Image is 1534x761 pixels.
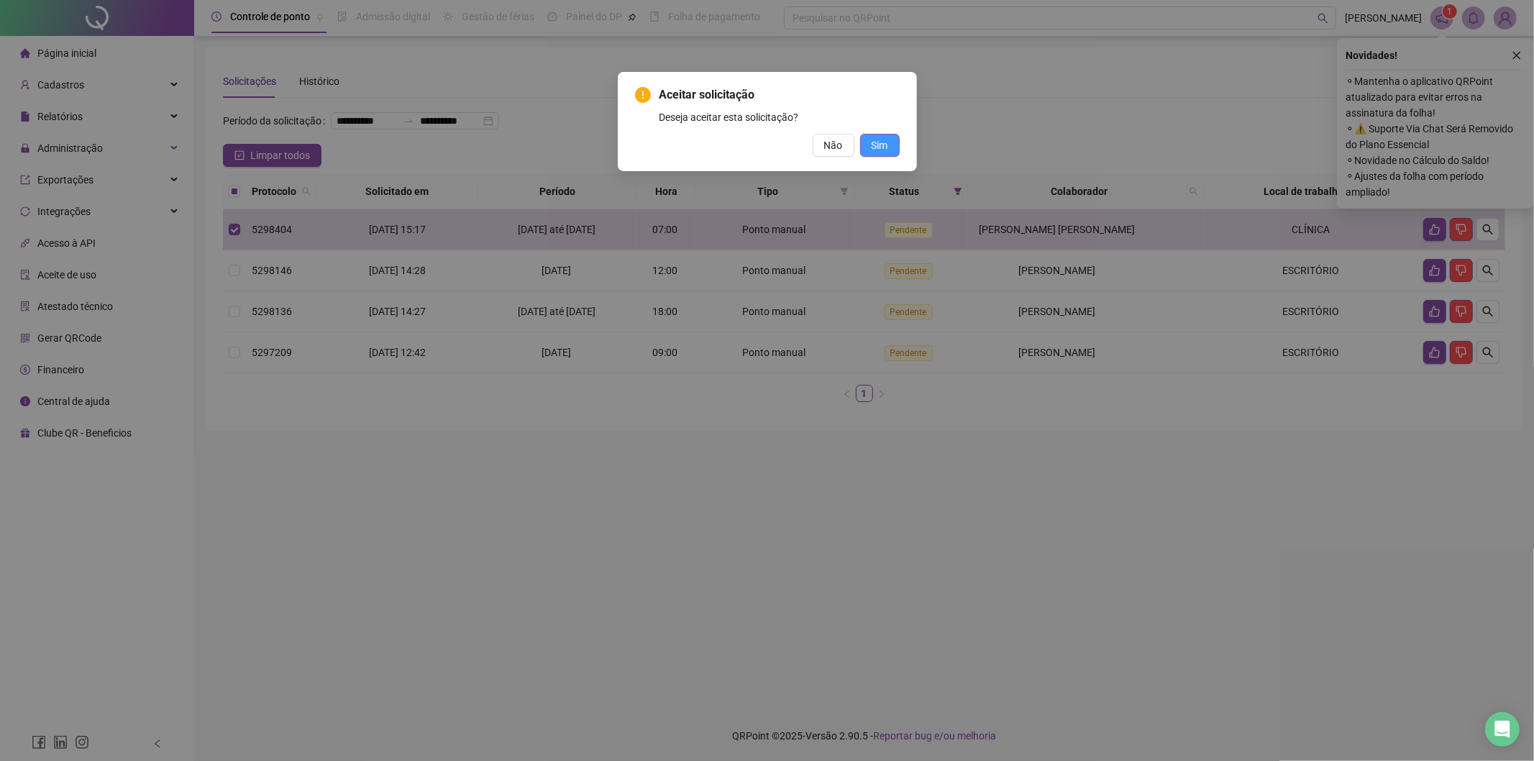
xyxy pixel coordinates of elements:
div: Deseja aceitar esta solicitação? [659,109,900,125]
span: Sim [872,137,888,153]
span: Não [824,137,843,153]
button: Sim [860,134,900,157]
div: Open Intercom Messenger [1485,712,1520,747]
button: Não [813,134,854,157]
span: Aceitar solicitação [659,86,900,104]
span: exclamation-circle [635,87,651,103]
